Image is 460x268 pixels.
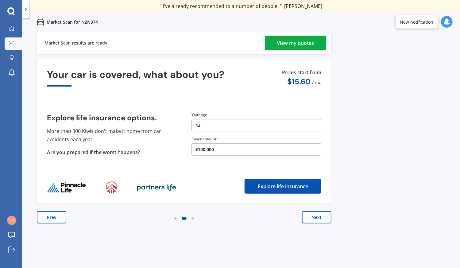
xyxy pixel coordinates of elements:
[191,112,321,118] div: Your age
[106,181,117,194] img: life_provider_logo_1
[265,36,326,50] a: View my quotes
[44,32,109,54] div: Market Scan results are ready.
[277,36,314,50] div: View my quotes
[47,127,177,143] p: More than 300 Kiwis don't make it home from car accidents each year.
[191,119,321,131] button: 42
[400,19,433,25] div: New notification
[47,69,321,87] div: Your car is covered, what about you?
[191,143,321,156] button: $100,000
[47,114,177,122] h4: Explore life insurance options.
[47,149,140,156] span: Are you prepared if the worst happens?
[287,77,311,86] span: $ 15.60
[191,136,321,142] div: Cover amount
[47,19,98,25] p: Market Scan for NZN374
[302,211,331,223] button: Next
[37,18,44,26] img: car.f15378c7a67c060ca3f3.svg
[47,182,86,193] img: life_provider_logo_0
[312,80,321,85] span: / mo
[245,179,321,194] button: Explore life insurance
[7,216,16,225] img: f20fbaf5b24a018fda67565ae479182b
[37,211,66,223] button: Prev
[282,69,321,77] p: Prices start from
[137,184,176,191] img: life_provider_logo_2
